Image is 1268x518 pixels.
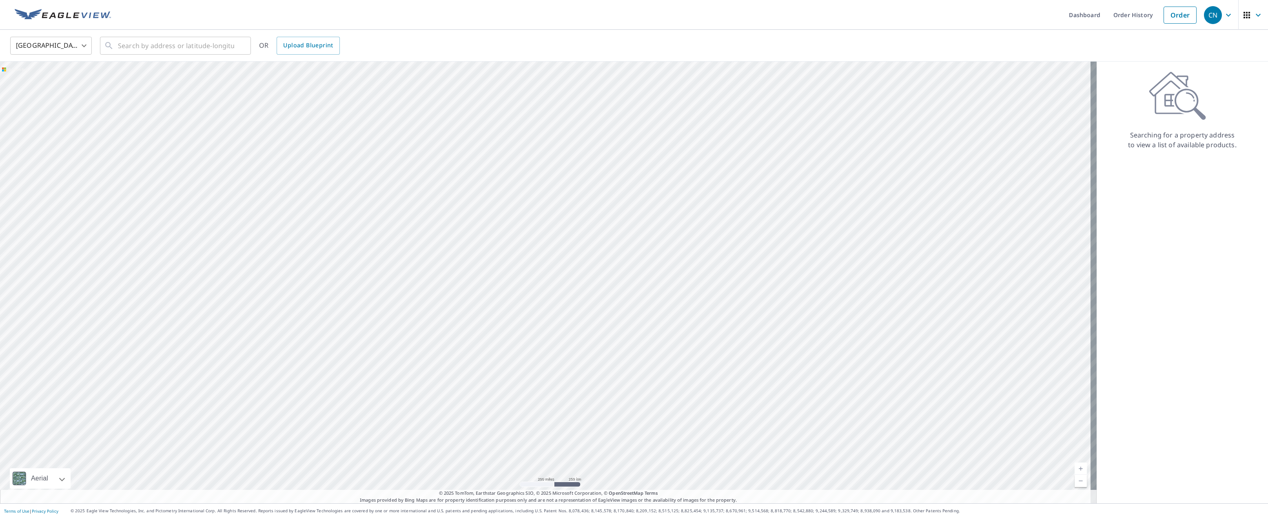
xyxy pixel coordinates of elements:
[15,9,111,21] img: EV Logo
[259,37,340,55] div: OR
[32,508,58,514] a: Privacy Policy
[10,34,92,57] div: [GEOGRAPHIC_DATA]
[29,468,51,489] div: Aerial
[4,509,58,514] p: |
[439,490,658,497] span: © 2025 TomTom, Earthstar Geographics SIO, © 2025 Microsoft Corporation, ©
[1204,6,1222,24] div: CN
[609,490,643,496] a: OpenStreetMap
[1164,7,1197,24] a: Order
[1075,475,1087,487] a: Current Level 5, Zoom Out
[277,37,339,55] a: Upload Blueprint
[118,34,234,57] input: Search by address or latitude-longitude
[1075,463,1087,475] a: Current Level 5, Zoom In
[645,490,658,496] a: Terms
[1128,130,1237,150] p: Searching for a property address to view a list of available products.
[4,508,29,514] a: Terms of Use
[10,468,71,489] div: Aerial
[283,40,333,51] span: Upload Blueprint
[71,508,1264,514] p: © 2025 Eagle View Technologies, Inc. and Pictometry International Corp. All Rights Reserved. Repo...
